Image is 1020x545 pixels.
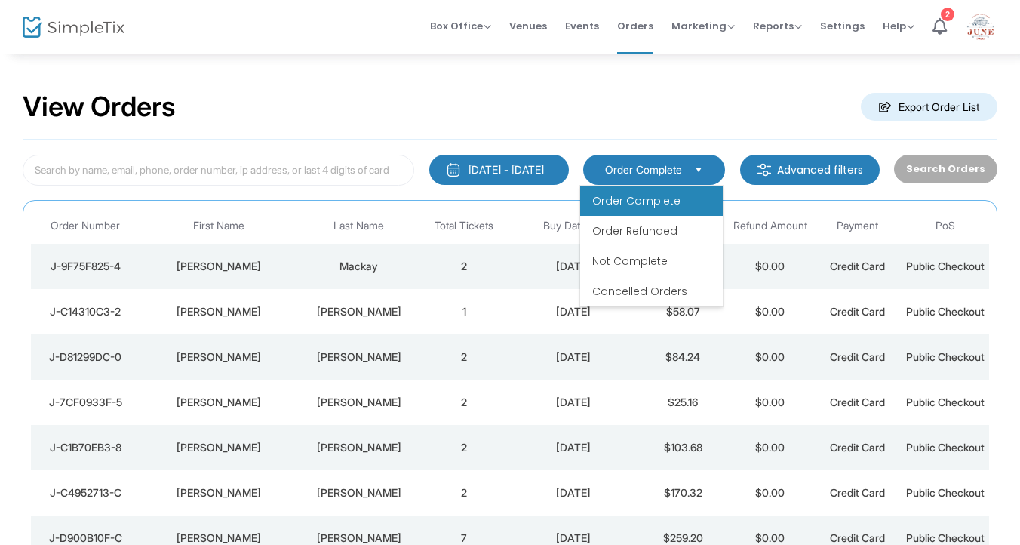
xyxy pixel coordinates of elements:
[144,485,294,500] div: DAVID
[429,155,569,185] button: [DATE] - [DATE]
[592,223,677,239] span: Order Refunded
[936,220,955,232] span: PoS
[727,334,814,380] td: $0.00
[144,440,294,455] div: Erica
[592,254,668,269] span: Not Complete
[941,8,954,21] div: 2
[639,334,727,380] td: $84.24
[144,259,294,274] div: Susan
[193,220,244,232] span: First Name
[512,440,635,455] div: 9/22/2025
[35,485,137,500] div: J-C4952713-C
[420,334,508,380] td: 2
[23,155,414,186] input: Search by name, email, phone, order number, ip address, or last 4 digits of card
[688,162,709,178] button: Select
[820,7,865,45] span: Settings
[639,380,727,425] td: $25.16
[35,304,137,319] div: J-C14310C3-2
[35,440,137,455] div: J-C1B70EB3-8
[302,440,416,455] div: Johnston
[509,7,547,45] span: Venues
[617,7,653,45] span: Orders
[837,220,878,232] span: Payment
[671,19,735,33] span: Marketing
[830,486,885,499] span: Credit Card
[830,441,885,454] span: Credit Card
[302,259,416,274] div: Mackay
[512,485,635,500] div: 9/22/2025
[512,259,635,274] div: 9/23/2025
[753,19,802,33] span: Reports
[906,441,985,454] span: Public Checkout
[639,425,727,470] td: $103.68
[906,260,985,272] span: Public Checkout
[727,244,814,289] td: $0.00
[830,531,885,544] span: Credit Card
[727,208,814,244] th: Refund Amount
[727,380,814,425] td: $0.00
[302,485,416,500] div: MOTTA
[543,220,586,232] span: Buy Date
[830,260,885,272] span: Credit Card
[605,162,682,177] span: Order Complete
[144,349,294,365] div: Sarah
[420,244,508,289] td: 2
[906,396,985,408] span: Public Checkout
[144,395,294,410] div: Raymond
[830,396,885,408] span: Credit Card
[144,304,294,319] div: Shanelle
[883,19,914,33] span: Help
[512,304,635,319] div: 9/23/2025
[830,305,885,318] span: Credit Card
[861,93,997,121] m-button: Export Order List
[639,289,727,334] td: $58.07
[727,470,814,516] td: $0.00
[333,220,384,232] span: Last Name
[302,304,416,319] div: Pincus
[639,470,727,516] td: $170.32
[420,425,508,470] td: 2
[469,162,544,177] div: [DATE] - [DATE]
[35,395,137,410] div: J-7CF0933F-5
[906,305,985,318] span: Public Checkout
[420,470,508,516] td: 2
[906,531,985,544] span: Public Checkout
[565,7,599,45] span: Events
[830,350,885,363] span: Credit Card
[302,395,416,410] div: Ludwig
[23,91,176,124] h2: View Orders
[430,19,491,33] span: Box Office
[446,162,461,177] img: monthly
[512,349,635,365] div: 9/23/2025
[740,155,880,185] m-button: Advanced filters
[51,220,120,232] span: Order Number
[906,486,985,499] span: Public Checkout
[757,162,772,177] img: filter
[420,289,508,334] td: 1
[727,425,814,470] td: $0.00
[35,349,137,365] div: J-D81299DC-0
[906,350,985,363] span: Public Checkout
[727,289,814,334] td: $0.00
[35,259,137,274] div: J-9F75F825-4
[592,193,681,208] span: Order Complete
[302,349,416,365] div: OBrien
[420,208,508,244] th: Total Tickets
[512,395,635,410] div: 9/22/2025
[420,380,508,425] td: 2
[592,284,687,299] span: Cancelled Orders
